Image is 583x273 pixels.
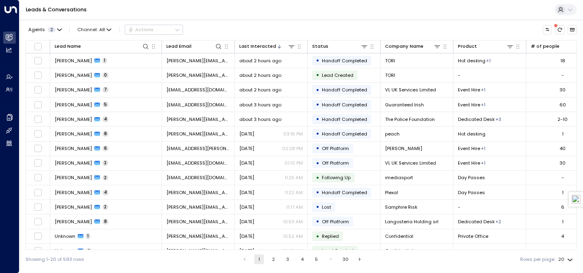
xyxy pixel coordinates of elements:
span: Oliver.Levesley@knightfrank.com [166,72,230,78]
div: 1 [562,218,564,225]
div: Hot desking,Private Office [496,218,501,225]
button: Go to page 4 [297,254,307,264]
div: Event Hire,Hot desking,Meeting Rooms [496,116,501,123]
div: • [316,128,319,139]
div: • [316,231,319,242]
button: Customize [543,25,552,34]
div: Product [458,42,477,50]
span: Private Office [458,233,488,239]
div: 20 [558,254,574,265]
span: 2 [48,27,55,32]
span: Event Hire [458,87,480,93]
span: Emily Merritt [55,189,92,196]
span: 2 [102,175,108,181]
span: Lead Created [322,248,353,254]
span: 6 [102,146,109,151]
span: 7 [102,87,109,93]
div: Lead Email [166,42,191,50]
span: about 3 hours ago [239,102,281,108]
div: … [326,254,336,264]
p: 10:53 AM [283,218,303,225]
div: • [316,143,319,154]
p: 03:16 PM [283,131,303,137]
span: lydia@tallyworkspace.com [166,233,230,239]
span: Day Passes [458,174,485,181]
span: Event Hire [458,145,480,152]
span: Samphire Risk [385,204,417,210]
div: Actions [128,27,153,32]
div: Status [312,42,328,50]
span: Dilara Seyar [55,160,92,166]
span: VL UK Services Limited [385,87,436,93]
span: Compton [385,145,422,152]
span: Erik Culzoni [55,218,92,225]
span: Handoff Completed [322,102,367,108]
div: • [316,114,319,125]
span: about 2 hours ago [239,57,281,64]
span: Lost [322,204,331,210]
span: Keeva Potts [55,102,92,108]
span: Unknown [55,233,75,239]
button: Go to page 30 [340,254,350,264]
span: Handoff Completed [322,87,367,93]
div: • [316,99,319,110]
div: • [316,216,319,227]
div: • [316,85,319,95]
span: Toggle select row [34,218,42,226]
span: TORI [385,72,395,78]
span: Toggle select row [34,232,42,240]
span: Channel: [75,25,114,34]
span: about 2 hours ago [239,72,281,78]
button: page 1 [254,254,264,264]
span: Toggle select all [34,42,42,51]
span: Handoff Completed [322,116,367,123]
span: lmarshall@imediasport.com [166,174,230,181]
span: Emma Morgan [55,204,92,210]
div: 30 [560,160,566,166]
span: Handoff Completed [322,57,367,64]
div: 1 [562,131,564,137]
span: 1 [86,233,90,239]
span: Handoff Completed [322,131,367,137]
td: - [453,200,526,214]
div: Button group with a nested menu [125,25,183,34]
p: 11:25 AM [285,174,303,181]
div: 6 [561,204,564,210]
div: 40 [560,145,566,152]
div: 2-10 [557,116,568,123]
span: Toggle select row [34,144,42,152]
div: • [316,201,319,212]
span: Judy Wooding [55,57,92,64]
span: Yesterday [239,189,254,196]
button: Go to page 2 [268,254,278,264]
span: 8 [102,131,109,137]
p: 11:22 AM [285,189,303,196]
div: 60 [560,102,566,108]
span: 0 [102,72,109,78]
td: - [453,68,526,83]
div: Last Interacted [239,42,276,50]
span: There are new threads available. Refresh the grid to view the latest updates. [555,25,564,34]
span: 5 [102,102,109,108]
span: emily.merritt@plexal.com [166,189,230,196]
span: Confidential [385,248,413,254]
span: 2 [102,204,108,210]
div: • [316,187,319,198]
span: 1 [102,58,107,63]
span: Robyn Osborne [55,145,92,152]
span: Toggle select row [34,71,42,79]
span: nicole.graveson@police-foundation.org.uk [166,116,230,123]
span: Dedicated Desk [458,218,495,225]
div: - [562,174,564,181]
span: Yesterday [239,218,254,225]
span: 0 [86,248,92,254]
div: Product [458,42,514,50]
span: Luke Marshall [55,174,92,181]
span: Toggle select row [34,188,42,197]
span: Nicole Graveson [55,116,92,123]
div: 1 [562,189,564,196]
div: # of people [531,42,560,50]
div: - [562,248,564,254]
span: Judy Wooding [55,72,92,78]
span: Plexal [385,189,398,196]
